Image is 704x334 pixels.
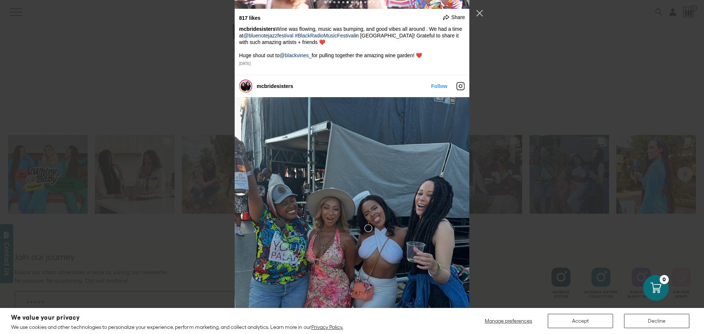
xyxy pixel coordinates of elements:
[295,33,355,38] a: #BlackRadioMusicFestival
[624,314,689,328] button: Decline
[451,14,465,21] span: Share
[660,275,669,284] div: 0
[431,83,447,89] a: Follow
[239,62,465,66] div: [DATE]
[239,26,465,59] div: Wine was flowing, music was bumping, and good vibes all around . We had a time at in [GEOGRAPHIC_...
[280,52,312,58] a: @blackvines_
[11,324,343,330] p: We use cookies and other technologies to personalize your experience, perform marketing, and coll...
[480,314,537,328] button: Manage preferences
[548,314,613,328] button: Accept
[239,15,260,21] div: 817 likes
[474,7,485,19] button: Close Instagram Feed Popup
[485,318,532,324] span: Manage preferences
[257,83,293,89] a: mcbridesisters
[243,33,293,38] a: @bluenotejazzfestival
[239,26,276,32] a: mcbridesisters
[11,315,343,321] h2: We value your privacy
[311,324,343,330] a: Privacy Policy.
